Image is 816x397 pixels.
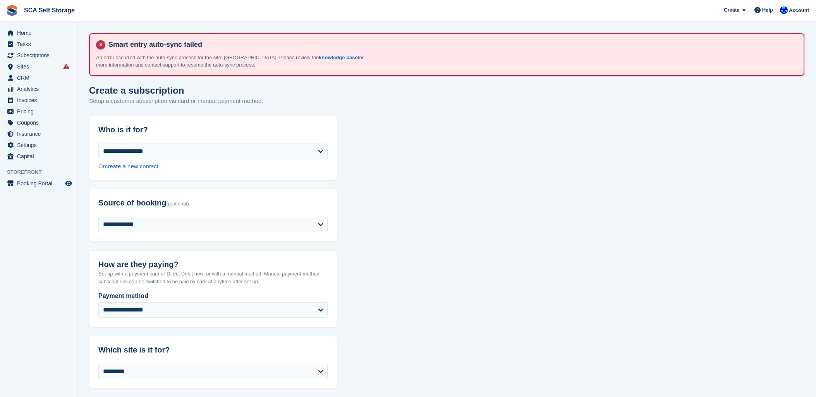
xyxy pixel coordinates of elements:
[105,40,797,49] h4: Smart entry auto-sync failed
[762,6,773,14] span: Help
[17,117,64,128] span: Coupons
[17,84,64,94] span: Analytics
[319,55,357,60] a: knowledge base
[7,168,77,176] span: Storefront
[4,84,73,94] a: menu
[789,7,809,14] span: Account
[17,128,64,139] span: Insurance
[98,198,167,207] span: Source of booking
[4,128,73,139] a: menu
[17,27,64,38] span: Home
[4,27,73,38] a: menu
[63,63,69,70] i: Smart entry sync failures have occurred
[4,178,73,189] a: menu
[168,201,189,207] span: (optional)
[17,50,64,61] span: Subscriptions
[89,85,184,96] h1: Create a subscription
[98,260,328,269] h2: How are they paying?
[17,140,64,151] span: Settings
[96,54,367,69] p: An error occurred with the auto-sync process for the site: [GEOGRAPHIC_DATA]. Please review the f...
[17,178,64,189] span: Booking Portal
[780,6,788,14] img: Kelly Neesham
[64,179,73,188] a: Preview store
[4,140,73,151] a: menu
[6,5,18,16] img: stora-icon-8386f47178a22dfd0bd8f6a31ec36ba5ce8667c1dd55bd0f319d3a0aa187defe.svg
[98,346,328,354] h2: Which site is it for?
[4,95,73,106] a: menu
[105,163,158,169] a: create a new contact
[17,72,64,83] span: CRM
[4,151,73,162] a: menu
[4,72,73,83] a: menu
[21,4,78,17] a: SCA Self Storage
[17,151,64,162] span: Capital
[98,291,328,301] label: Payment method
[98,270,328,285] p: Set up with a payment card or Direct Debit now, or with a manual method. Manual payment method su...
[89,97,263,106] p: Setup a customer subscription via card or manual payment method.
[17,95,64,106] span: Invoices
[4,61,73,72] a: menu
[4,117,73,128] a: menu
[17,39,64,50] span: Tasks
[17,61,64,72] span: Sites
[98,162,328,171] div: Or
[4,39,73,50] a: menu
[724,6,739,14] span: Create
[98,125,328,134] h2: Who is it for?
[4,106,73,117] a: menu
[4,50,73,61] a: menu
[17,106,64,117] span: Pricing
